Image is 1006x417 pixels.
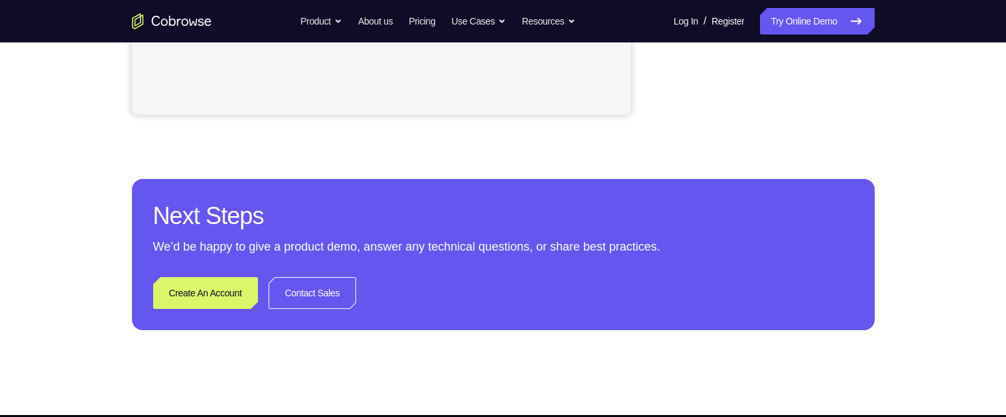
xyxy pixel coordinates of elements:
[358,8,393,34] a: About us
[300,8,342,34] button: Product
[153,277,258,309] a: Create An Account
[153,237,853,256] p: We’d be happy to give a product demo, answer any technical questions, or share best practices.
[132,13,212,29] a: Go to the home page
[153,200,853,232] h2: Next Steps
[409,8,435,34] a: Pricing
[712,8,744,34] a: Register
[760,8,874,34] a: Try Online Demo
[452,8,506,34] button: Use Cases
[674,8,698,34] a: Log In
[704,13,706,29] span: /
[269,277,357,309] a: Contact Sales
[522,8,576,34] button: Resources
